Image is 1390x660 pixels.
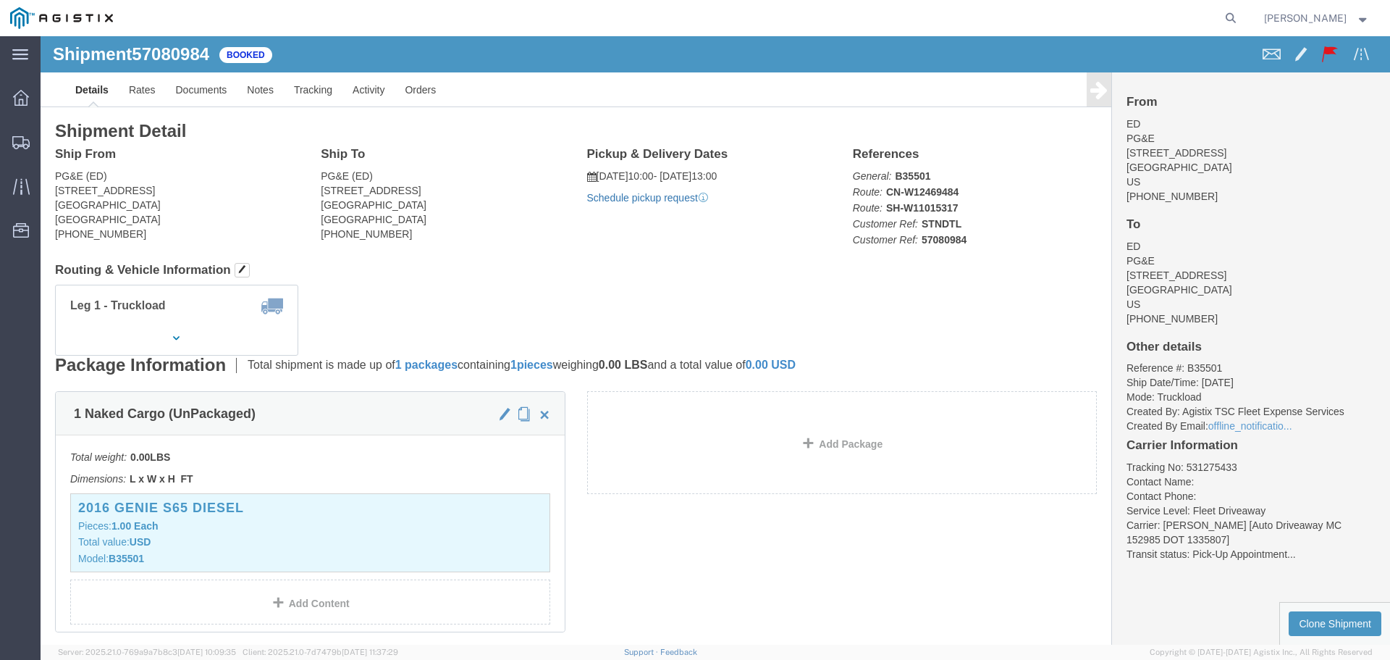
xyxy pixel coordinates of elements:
span: Client: 2025.21.0-7d7479b [243,648,398,656]
span: Louie Lopez [1264,10,1347,26]
img: logo [10,7,113,29]
span: [DATE] 10:09:35 [177,648,236,656]
a: Feedback [660,648,697,656]
span: [DATE] 11:37:29 [342,648,398,656]
span: Copyright © [DATE]-[DATE] Agistix Inc., All Rights Reserved [1150,646,1373,659]
iframe: FS Legacy Container [41,36,1390,645]
button: [PERSON_NAME] [1263,9,1370,27]
a: Support [624,648,660,656]
span: Server: 2025.21.0-769a9a7b8c3 [58,648,236,656]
